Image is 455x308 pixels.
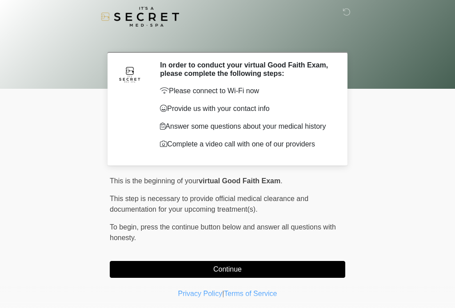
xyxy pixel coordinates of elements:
[103,32,352,48] h1: ‎ ‎
[160,103,332,114] p: Provide us with your contact info
[160,61,332,78] h2: In order to conduct your virtual Good Faith Exam, please complete the following steps:
[160,86,332,96] p: Please connect to Wi-Fi now
[110,177,199,185] span: This is the beginning of your
[280,177,282,185] span: .
[110,261,345,278] button: Continue
[222,290,224,297] a: |
[101,7,179,27] img: It's A Secret Med Spa Logo
[160,121,332,132] p: Answer some questions about your medical history
[199,177,280,185] strong: virtual Good Faith Exam
[178,290,223,297] a: Privacy Policy
[160,139,332,150] p: Complete a video call with one of our providers
[224,290,277,297] a: Terms of Service
[116,61,143,87] img: Agent Avatar
[110,223,140,231] span: To begin,
[110,223,336,241] span: press the continue button below and answer all questions with honesty.
[110,195,308,213] span: This step is necessary to provide official medical clearance and documentation for your upcoming ...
